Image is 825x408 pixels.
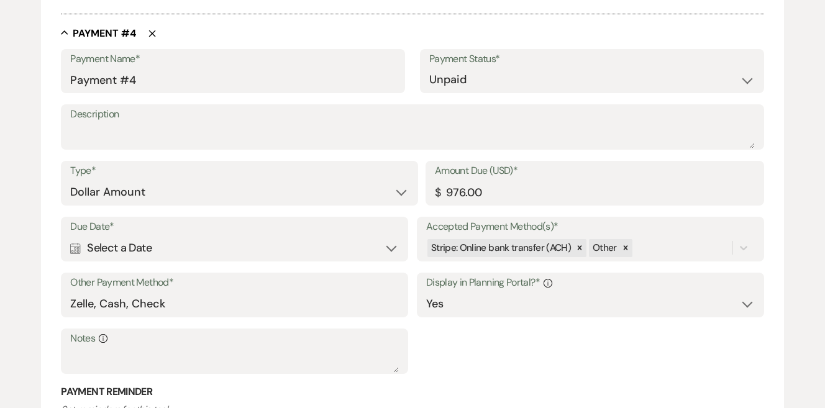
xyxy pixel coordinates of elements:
[61,385,763,399] h3: Payment Reminder
[435,184,440,201] div: $
[593,242,617,254] span: Other
[429,50,755,68] label: Payment Status*
[70,50,396,68] label: Payment Name*
[73,27,136,40] h5: Payment # 4
[426,274,755,292] label: Display in Planning Portal?*
[61,27,136,39] button: Payment #4
[70,218,399,236] label: Due Date*
[426,218,755,236] label: Accepted Payment Method(s)*
[70,330,399,348] label: Notes
[435,162,755,180] label: Amount Due (USD)*
[70,106,754,124] label: Description
[70,162,409,180] label: Type*
[70,236,399,260] div: Select a Date
[70,274,399,292] label: Other Payment Method*
[431,242,571,254] span: Stripe: Online bank transfer (ACH)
